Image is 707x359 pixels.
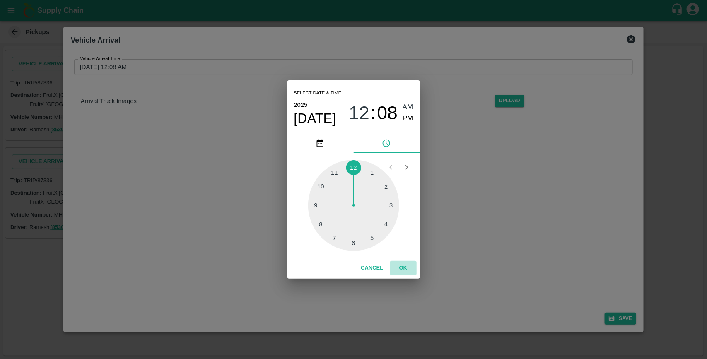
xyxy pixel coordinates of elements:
span: : [370,102,375,124]
button: 08 [377,102,398,124]
button: 12 [349,102,369,124]
button: AM [403,102,413,113]
button: Cancel [357,261,386,275]
button: 2025 [294,99,308,110]
button: Open next view [399,159,415,175]
button: OK [390,261,417,275]
button: PM [403,113,413,124]
button: pick date [287,133,354,153]
span: Select date & time [294,87,342,99]
button: pick time [354,133,420,153]
button: [DATE] [294,110,336,127]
